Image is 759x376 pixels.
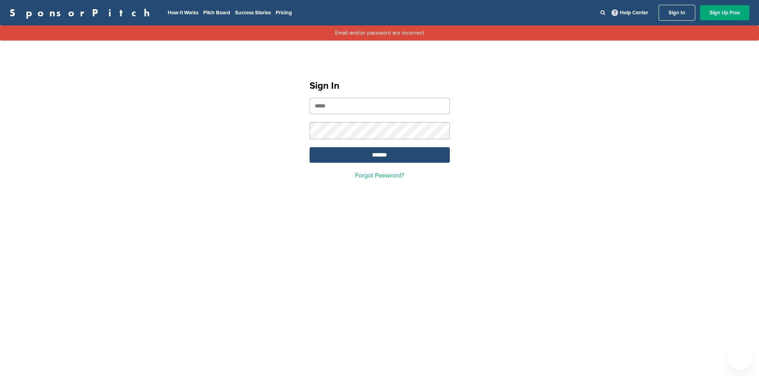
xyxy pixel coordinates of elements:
iframe: Button to launch messaging window [727,344,753,370]
a: How It Works [168,10,198,16]
a: Sign Up Free [700,5,749,20]
a: Pricing [276,10,292,16]
a: Forgot Password? [355,171,404,179]
a: Pitch Board [203,10,230,16]
a: Help Center [610,8,650,18]
a: Sign In [659,5,695,21]
a: Success Stories [235,10,271,16]
a: SponsorPitch [10,8,155,18]
h1: Sign In [310,79,450,93]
